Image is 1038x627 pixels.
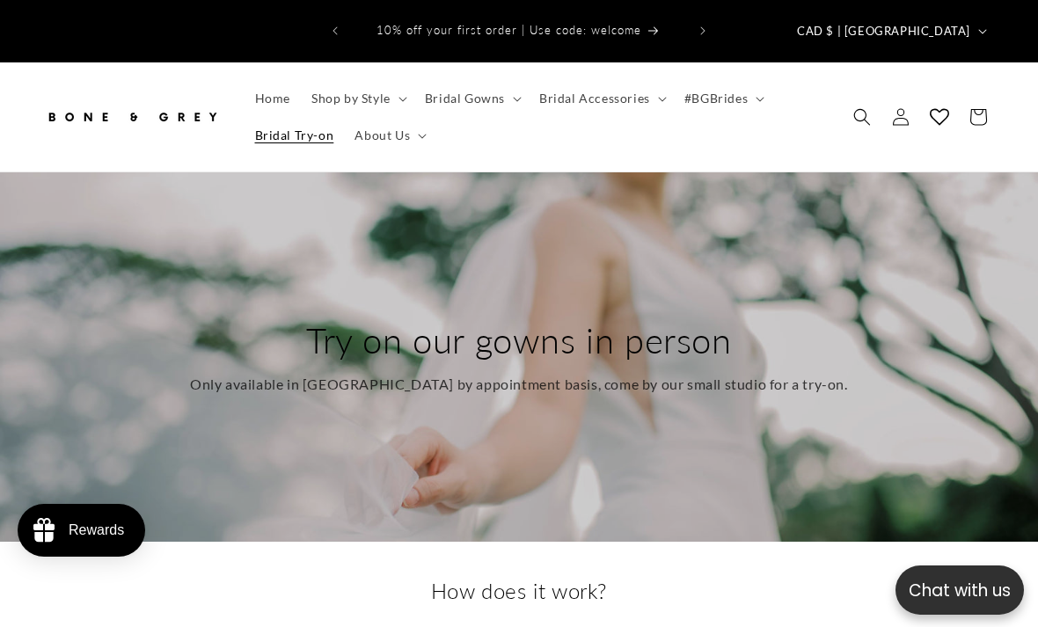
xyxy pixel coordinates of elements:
[797,23,970,40] span: CAD $ | [GEOGRAPHIC_DATA]
[683,14,722,47] button: Next announcement
[245,117,345,154] a: Bridal Try-on
[786,14,994,47] button: CAD $ | [GEOGRAPHIC_DATA]
[176,577,862,604] h2: How does it work?
[895,578,1024,603] p: Chat with us
[255,91,290,106] span: Home
[190,317,848,363] h2: Try on our gowns in person
[355,128,410,143] span: About Us
[245,80,301,117] a: Home
[684,91,748,106] span: #BGBrides
[190,372,848,397] p: Only available in [GEOGRAPHIC_DATA] by appointment basis, come by our small studio for a try-on.
[316,14,355,47] button: Previous announcement
[38,91,227,142] a: Bone and Grey Bridal
[255,128,334,143] span: Bridal Try-on
[425,91,505,106] span: Bridal Gowns
[414,80,529,117] summary: Bridal Gowns
[539,91,650,106] span: Bridal Accessories
[44,98,220,136] img: Bone and Grey Bridal
[69,522,124,538] div: Rewards
[311,91,391,106] span: Shop by Style
[843,98,881,136] summary: Search
[895,565,1024,615] button: Open chatbox
[344,117,434,154] summary: About Us
[529,80,674,117] summary: Bridal Accessories
[301,80,414,117] summary: Shop by Style
[376,23,641,37] span: 10% off your first order | Use code: welcome
[674,80,771,117] summary: #BGBrides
